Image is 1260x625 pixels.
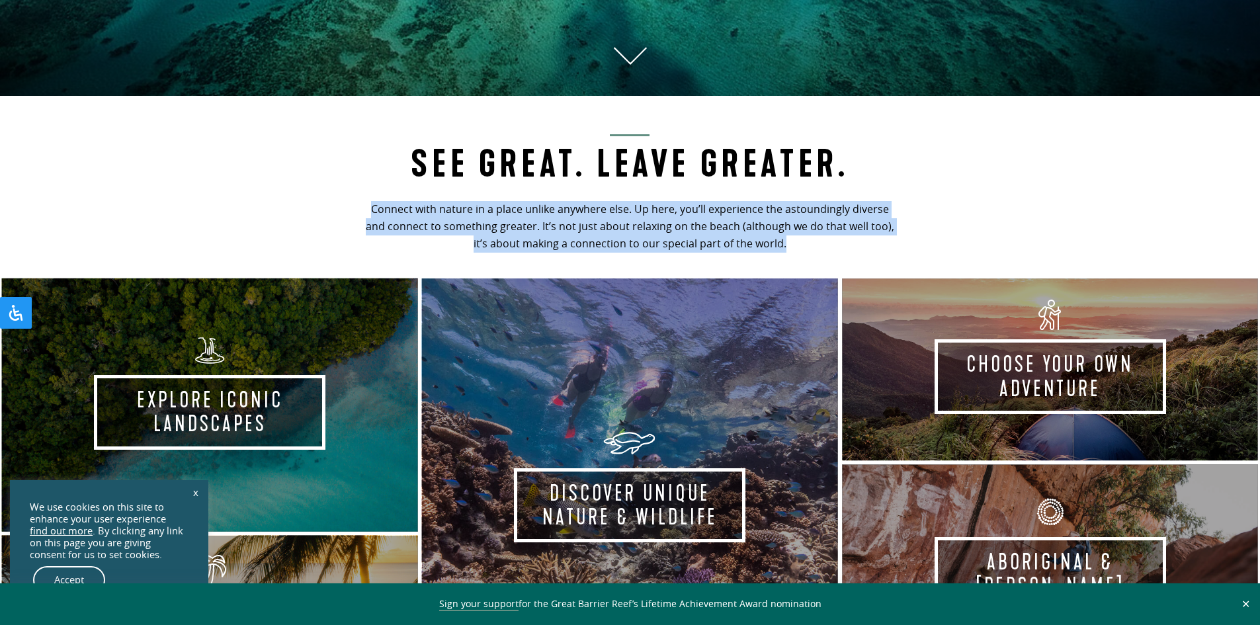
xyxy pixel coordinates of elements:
[361,201,899,253] p: Connect with nature in a place unlike anywhere else. Up here, you’ll experience the astoundingly ...
[187,478,205,507] a: x
[33,566,105,594] a: Accept
[1238,598,1253,610] button: Close
[30,525,93,537] a: find out more
[8,305,24,321] svg: Open Accessibility Panel
[439,597,519,611] a: Sign your support
[30,501,189,561] div: We use cookies on this site to enhance your user experience . By clicking any link on this page y...
[439,597,821,611] span: for the Great Barrier Reef’s Lifetime Achievement Award nomination
[840,276,1260,462] a: Choose your own adventure
[361,134,899,187] h2: See Great. Leave Greater.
